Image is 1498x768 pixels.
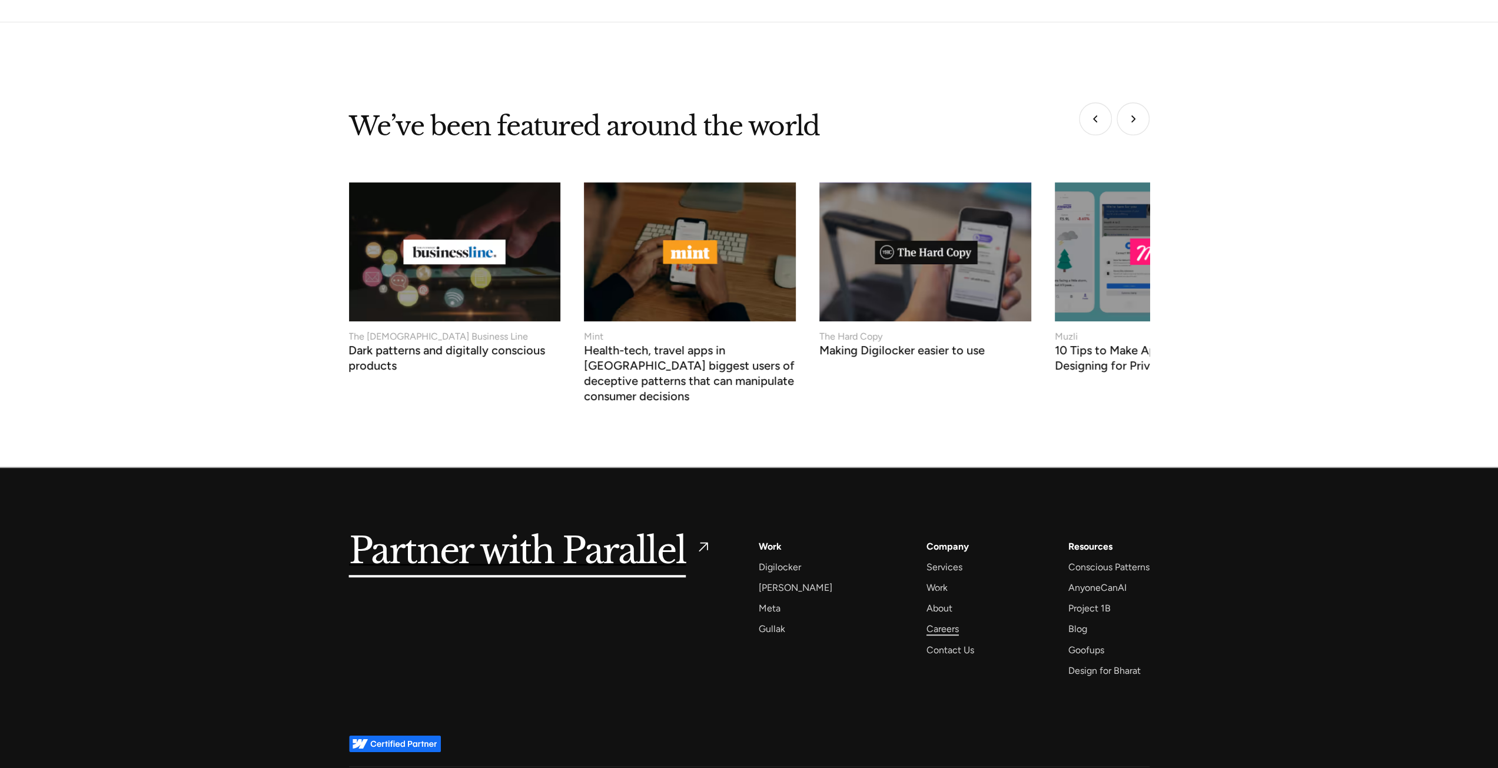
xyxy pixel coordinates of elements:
a: Design for Bharat [1068,663,1140,679]
div: Mint [584,330,603,344]
a: Company [926,538,969,554]
div: The Hard Copy [819,330,882,344]
a: Goofups [1068,642,1104,658]
h3: Making Digilocker easier to use [819,346,985,358]
a: Work [926,580,948,596]
h3: 10 Tips to Make Apps More Human by Designing for Privacy [1055,346,1267,373]
a: Partner with Parallel [349,538,712,566]
h3: Dark patterns and digitally conscious products [348,346,560,373]
a: AnyoneCanAI [1068,580,1126,596]
a: [PERSON_NAME] [759,580,832,596]
a: Digilocker [759,559,801,575]
a: Conscious Patterns [1068,559,1149,575]
a: The Hard CopyMaking Digilocker easier to use [819,182,1031,355]
a: Careers [926,621,959,637]
h3: Health-tech, travel apps in [GEOGRAPHIC_DATA] biggest users of deceptive patterns that can manipu... [584,346,796,404]
div: Resources [1068,538,1112,554]
div: Next slide [1117,102,1150,135]
a: Contact Us [926,642,974,658]
a: Work [759,538,782,554]
div: Muzli [1055,330,1078,344]
a: Gullak [759,621,785,637]
a: Project 1B [1068,600,1110,616]
div: The [DEMOGRAPHIC_DATA] Business Line [348,330,528,344]
a: Blog [1068,621,1087,637]
h5: Partner with Parallel [349,538,686,566]
a: The [DEMOGRAPHIC_DATA] Business LineDark patterns and digitally conscious products [348,182,560,370]
a: MintHealth-tech, travel apps in [GEOGRAPHIC_DATA] biggest users of deceptive patterns that can ma... [584,182,796,401]
a: About [926,600,952,616]
a: Services [926,559,962,575]
a: Meta [759,600,780,616]
div: Go to last slide [1079,102,1112,135]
